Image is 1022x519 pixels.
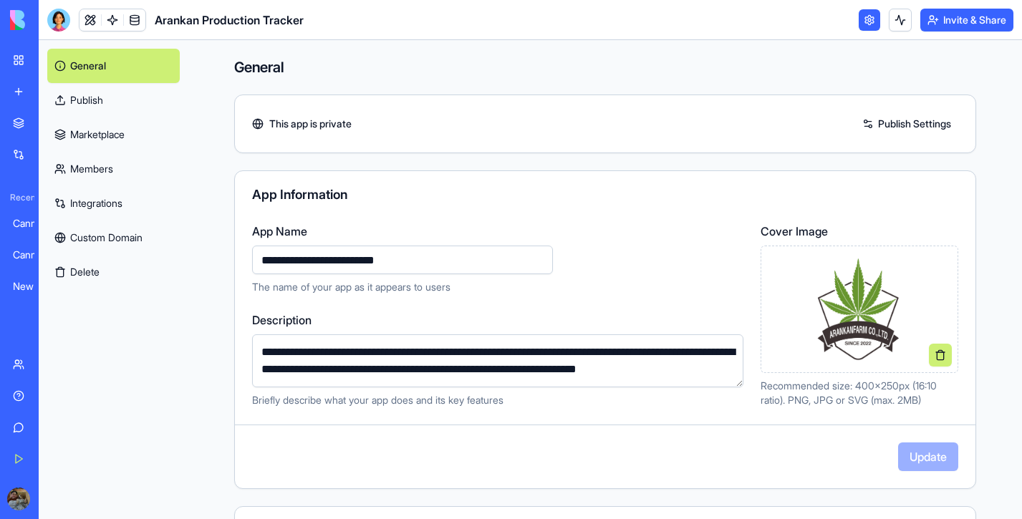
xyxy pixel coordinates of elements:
[47,186,180,220] a: Integrations
[4,272,62,301] a: New App
[13,279,53,294] div: New App
[252,188,958,201] div: App Information
[47,49,180,83] a: General
[234,57,976,77] h4: General
[10,10,99,30] img: logo
[252,280,743,294] p: The name of your app as it appears to users
[4,192,34,203] span: Recent
[855,112,958,135] a: Publish Settings
[4,241,62,269] a: Cannabis Supply KPI Tracker
[812,252,907,367] img: Preview
[13,216,53,231] div: Cannabis Clinic KPI Tracker
[47,220,180,255] a: Custom Domain
[47,83,180,117] a: Publish
[7,488,30,510] img: ACg8ocLckqTCADZMVyP0izQdSwexkWcE6v8a1AEXwgvbafi3xFy3vSx8=s96-c
[252,393,743,407] p: Briefly describe what your app does and its key features
[761,223,958,240] label: Cover Image
[47,152,180,186] a: Members
[252,311,743,329] label: Description
[4,209,62,238] a: Cannabis Clinic KPI Tracker
[761,379,958,407] p: Recommended size: 400x250px (16:10 ratio). PNG, JPG or SVG (max. 2MB)
[47,255,180,289] button: Delete
[13,248,53,262] div: Cannabis Supply KPI Tracker
[269,117,352,131] span: This app is private
[920,9,1013,31] button: Invite & Share
[47,117,180,152] a: Marketplace
[155,11,304,29] span: Arankan Production Tracker
[252,223,743,240] label: App Name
